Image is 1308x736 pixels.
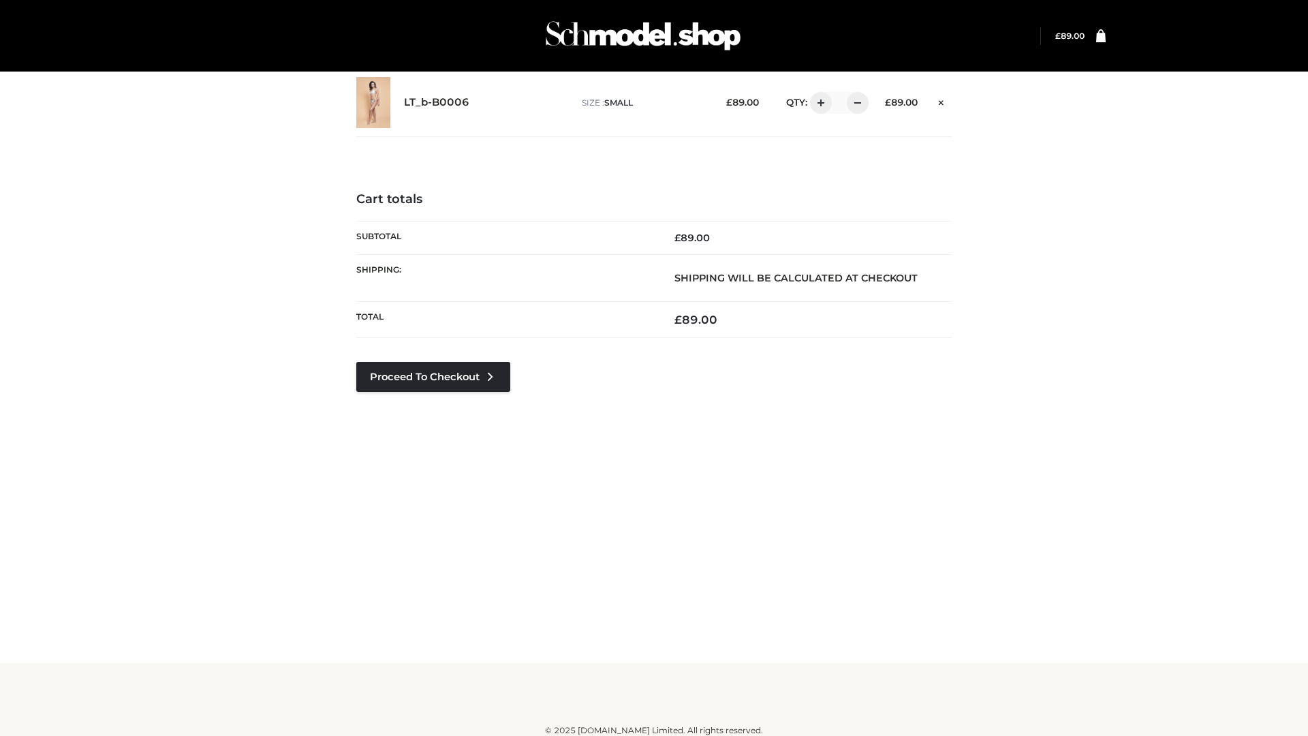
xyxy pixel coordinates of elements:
[582,97,705,109] p: size :
[356,302,654,338] th: Total
[674,313,682,326] span: £
[885,97,918,108] bdi: 89.00
[356,254,654,301] th: Shipping:
[674,232,681,244] span: £
[1055,31,1085,41] bdi: 89.00
[726,97,759,108] bdi: 89.00
[356,77,390,128] img: LT_b-B0006 - SMALL
[931,92,952,110] a: Remove this item
[674,313,717,326] bdi: 89.00
[726,97,732,108] span: £
[773,92,864,114] div: QTY:
[356,362,510,392] a: Proceed to Checkout
[674,272,918,284] strong: Shipping will be calculated at checkout
[404,96,469,109] a: LT_b-B0006
[356,192,952,207] h4: Cart totals
[604,97,633,108] span: SMALL
[885,97,891,108] span: £
[356,221,654,254] th: Subtotal
[541,9,745,63] img: Schmodel Admin 964
[1055,31,1085,41] a: £89.00
[1055,31,1061,41] span: £
[674,232,710,244] bdi: 89.00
